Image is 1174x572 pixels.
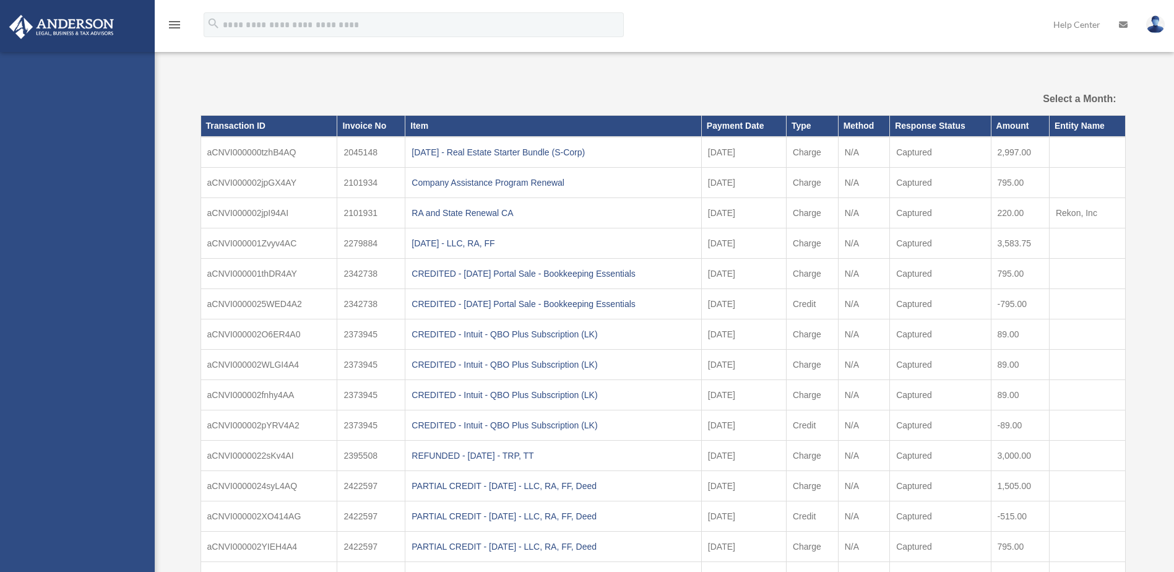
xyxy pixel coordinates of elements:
td: aCNVI000001thDR4AY [201,259,337,289]
td: aCNVI0000025WED4A2 [201,289,337,319]
td: aCNVI000002WLGI4A4 [201,350,337,380]
th: Transaction ID [201,116,337,137]
td: N/A [838,198,890,228]
i: search [207,17,220,30]
td: [DATE] [701,319,786,350]
td: N/A [838,380,890,410]
td: aCNVI000002O6ER4A0 [201,319,337,350]
div: RA and State Renewal CA [412,204,695,222]
td: 795.00 [991,532,1049,562]
td: Credit [786,289,838,319]
td: [DATE] [701,532,786,562]
td: 2373945 [337,410,405,441]
td: 2,997.00 [991,137,1049,168]
td: aCNVI0000024syL4AQ [201,471,337,501]
td: [DATE] [701,259,786,289]
td: aCNVI000002pYRV4A2 [201,410,337,441]
a: menu [167,22,182,32]
td: Captured [890,380,991,410]
td: [DATE] [701,198,786,228]
td: Captured [890,441,991,471]
td: [DATE] [701,350,786,380]
td: N/A [838,319,890,350]
td: Captured [890,319,991,350]
div: PARTIAL CREDIT - [DATE] - LLC, RA, FF, Deed [412,538,695,555]
td: Captured [890,501,991,532]
div: [DATE] - LLC, RA, FF [412,235,695,252]
div: CREDITED - [DATE] Portal Sale - Bookkeeping Essentials [412,265,695,282]
td: 795.00 [991,259,1049,289]
td: 2422597 [337,471,405,501]
td: Captured [890,410,991,441]
th: Payment Date [701,116,786,137]
div: CREDITED - Intuit - QBO Plus Subscription (LK) [412,326,695,343]
div: Company Assistance Program Renewal [412,174,695,191]
td: Captured [890,259,991,289]
td: Charge [786,441,838,471]
td: Charge [786,198,838,228]
td: 2342738 [337,289,405,319]
td: N/A [838,228,890,259]
td: N/A [838,441,890,471]
td: 1,505.00 [991,471,1049,501]
td: Charge [786,319,838,350]
img: User Pic [1146,15,1165,33]
th: Invoice No [337,116,405,137]
td: N/A [838,168,890,198]
td: N/A [838,350,890,380]
td: [DATE] [701,137,786,168]
td: 2422597 [337,501,405,532]
td: [DATE] [701,289,786,319]
th: Item [405,116,702,137]
td: 3,000.00 [991,441,1049,471]
td: aCNVI000002jpI94AI [201,198,337,228]
td: [DATE] [701,441,786,471]
div: CREDITED - [DATE] Portal Sale - Bookkeeping Essentials [412,295,695,313]
td: aCNVI0000022sKv4AI [201,441,337,471]
td: aCNVI000000tzhB4AQ [201,137,337,168]
th: Response Status [890,116,991,137]
td: 2422597 [337,532,405,562]
td: 2279884 [337,228,405,259]
td: 3,583.75 [991,228,1049,259]
td: [DATE] [701,410,786,441]
td: N/A [838,410,890,441]
td: Credit [786,501,838,532]
td: 2395508 [337,441,405,471]
td: [DATE] [701,380,786,410]
td: 2045148 [337,137,405,168]
td: [DATE] [701,471,786,501]
td: -795.00 [991,289,1049,319]
td: aCNVI000002fnhy4AA [201,380,337,410]
div: PARTIAL CREDIT - [DATE] - LLC, RA, FF, Deed [412,477,695,495]
td: 795.00 [991,168,1049,198]
td: Charge [786,228,838,259]
td: 2373945 [337,319,405,350]
div: CREDITED - Intuit - QBO Plus Subscription (LK) [412,386,695,404]
td: Credit [786,410,838,441]
td: aCNVI000001Zvyv4AC [201,228,337,259]
td: -515.00 [991,501,1049,532]
td: 2101931 [337,198,405,228]
div: REFUNDED - [DATE] - TRP, TT [412,447,695,464]
th: Method [838,116,890,137]
th: Amount [991,116,1049,137]
td: N/A [838,259,890,289]
div: CREDITED - Intuit - QBO Plus Subscription (LK) [412,356,695,373]
td: Captured [890,198,991,228]
td: Rekon, Inc [1049,198,1125,228]
td: 89.00 [991,350,1049,380]
td: Charge [786,532,838,562]
td: N/A [838,289,890,319]
th: Entity Name [1049,116,1125,137]
td: N/A [838,137,890,168]
td: 2101934 [337,168,405,198]
td: N/A [838,532,890,562]
td: Charge [786,168,838,198]
img: Anderson Advisors Platinum Portal [6,15,118,39]
td: 2373945 [337,350,405,380]
td: [DATE] [701,168,786,198]
td: Captured [890,289,991,319]
td: Captured [890,471,991,501]
td: N/A [838,471,890,501]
